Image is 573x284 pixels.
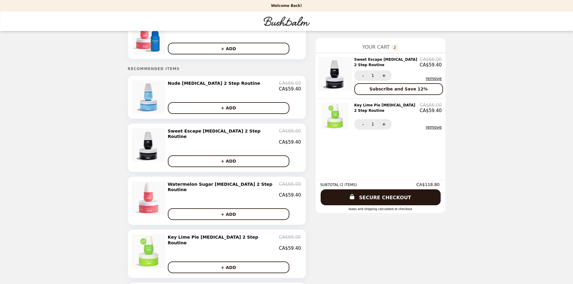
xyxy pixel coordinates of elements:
[362,44,390,50] span: YOUR CART
[279,128,301,139] p: CA$66.00
[354,57,420,68] h2: Sweet Escape [MEDICAL_DATA] 2 Step Routine
[426,125,442,130] button: remove
[354,102,420,114] h2: Key Lime Pie [MEDICAL_DATA] 2 Step Routine
[371,73,374,78] span: 1
[132,21,167,54] img: Ultimate Scented Routine
[371,122,374,127] span: 1
[168,128,279,139] h2: Sweet Escape [MEDICAL_DATA] 2 Step Routine
[320,207,441,211] div: Taxes and Shipping calculated at checkout
[420,108,442,113] p: CA$59.40
[279,182,301,193] p: CA$66.00
[279,86,301,92] p: CA$59.40
[420,57,442,62] p: CA$66.00
[168,43,289,54] button: + ADD
[132,81,167,114] img: Nude Ingrown Hair 2 Step Routine
[279,246,301,251] p: CA$59.40
[168,208,289,220] button: + ADD
[426,76,442,81] button: remove
[128,67,306,71] h5: Recommended Items
[279,234,301,246] p: CA$66.00
[420,62,442,68] p: CA$59.40
[168,261,289,273] button: + ADD
[168,102,289,114] button: + ADD
[132,128,167,162] img: Sweet Escape Ingrown Hair 2 Step Routine
[263,15,310,27] img: Brand Logo
[375,70,392,81] button: +
[354,83,443,95] button: Subscribe and Save 12%
[132,234,167,268] img: Key Lime Pie Ingrown Hair 2 Step Routine
[321,189,441,205] a: SECURE CHECKOUT
[420,102,442,108] p: CA$66.00
[279,192,301,198] p: CA$59.40
[340,183,357,187] span: ( 2 ITEMS )
[279,81,301,86] p: CA$66.00
[354,119,371,130] button: -
[375,119,392,130] button: +
[271,4,302,8] p: Welcome Back!
[416,182,440,187] span: CA$118.80
[168,155,289,167] button: + ADD
[322,102,350,130] img: Key Lime Pie Ingrown Hair 2 Step Routine
[168,234,279,246] h2: Key Lime Pie [MEDICAL_DATA] 2 Step Routine
[279,139,301,145] p: CA$59.40
[320,183,340,187] span: SUBTOTAL
[168,81,263,86] h2: Nude [MEDICAL_DATA] 2 Step Routine
[132,182,167,215] img: Watermelon Sugar Ingrown Hair 2 Step Routine
[318,57,353,90] img: Sweet Escape Ingrown Hair 2 Step Routine
[354,70,371,81] button: -
[391,44,399,51] span: 2
[168,182,279,193] h2: Watermelon Sugar [MEDICAL_DATA] 2 Step Routine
